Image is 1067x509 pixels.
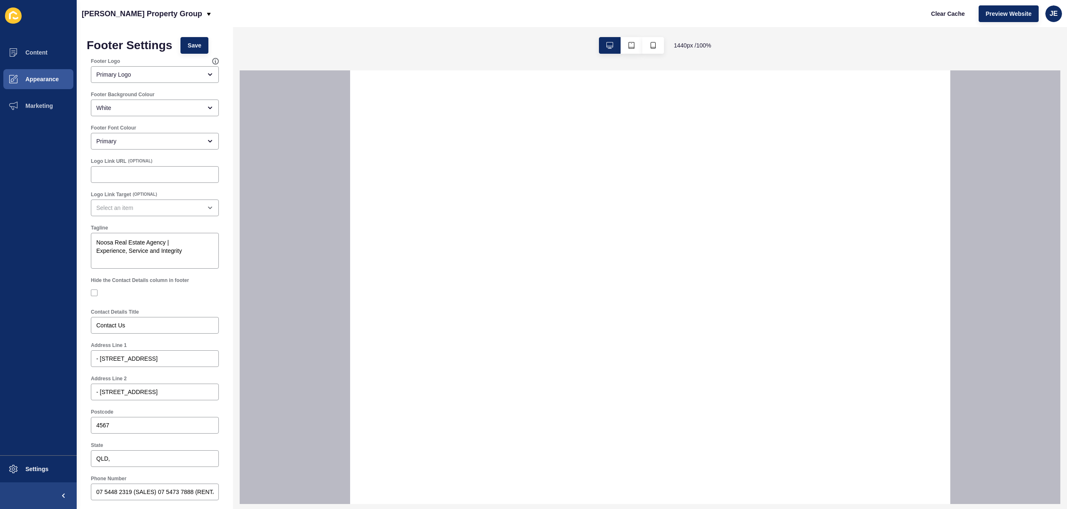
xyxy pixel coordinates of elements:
[91,100,219,116] div: open menu
[91,409,113,415] label: Postcode
[91,200,219,216] div: open menu
[931,10,965,18] span: Clear Cache
[91,375,127,382] label: Address Line 2
[87,41,172,50] h1: Footer Settings
[133,192,157,197] span: (OPTIONAL)
[924,5,972,22] button: Clear Cache
[91,133,219,150] div: open menu
[979,5,1039,22] button: Preview Website
[128,158,152,164] span: (OPTIONAL)
[91,158,126,165] label: Logo Link URL
[91,125,136,131] label: Footer Font Colour
[91,342,127,349] label: Address Line 1
[91,58,120,65] label: Footer Logo
[82,3,202,24] p: [PERSON_NAME] Property Group
[986,10,1032,18] span: Preview Website
[91,475,126,482] label: Phone Number
[91,277,189,284] label: Hide the Contact Details column in footer
[91,191,131,198] label: Logo Link Target
[91,442,103,449] label: State
[188,41,201,50] span: Save
[180,37,208,54] button: Save
[91,66,219,83] div: open menu
[91,91,155,98] label: Footer Background Colour
[91,225,108,231] label: Tagline
[1049,10,1058,18] span: JE
[674,41,711,50] span: 1440 px / 100 %
[91,309,139,315] label: Contact Details Title
[92,234,218,267] textarea: Noosa Real Estate Agency | Experience, Service and Integrity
